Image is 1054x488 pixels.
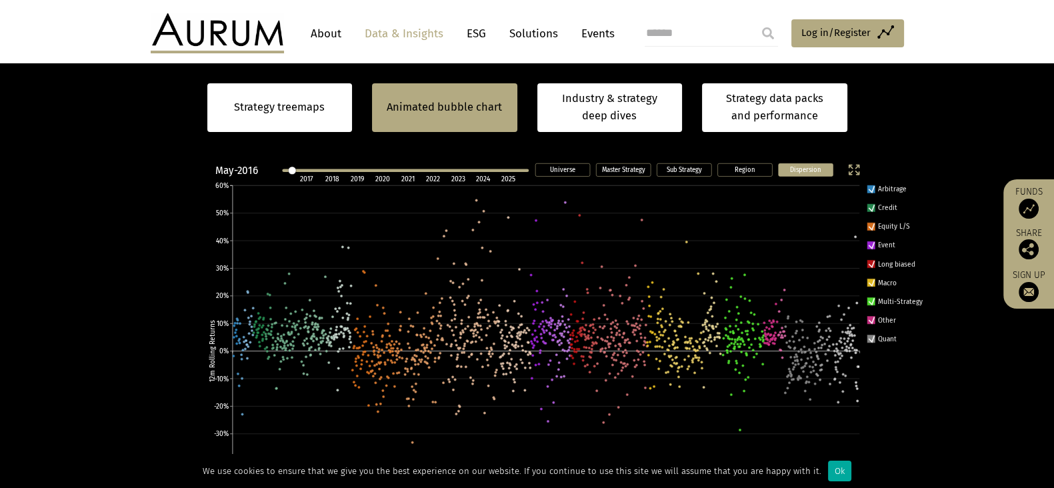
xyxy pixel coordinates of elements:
a: ESG [460,21,493,46]
input: Submit [755,20,781,47]
a: Industry & strategy deep dives [537,83,683,132]
div: Ok [828,461,851,481]
img: Access Funds [1019,199,1039,219]
img: Share this post [1019,239,1039,259]
a: Log in/Register [791,19,904,47]
a: Strategy treemaps [234,99,325,116]
a: Animated bubble chart [387,99,502,116]
a: Solutions [503,21,565,46]
img: Aurum [151,13,284,53]
a: Sign up [1010,269,1047,302]
div: Share [1010,229,1047,259]
img: Sign up to our newsletter [1019,282,1039,302]
a: About [304,21,348,46]
a: Strategy data packs and performance [702,83,847,132]
a: Data & Insights [358,21,450,46]
span: Log in/Register [801,25,871,41]
a: Funds [1010,186,1047,219]
a: Events [575,21,615,46]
